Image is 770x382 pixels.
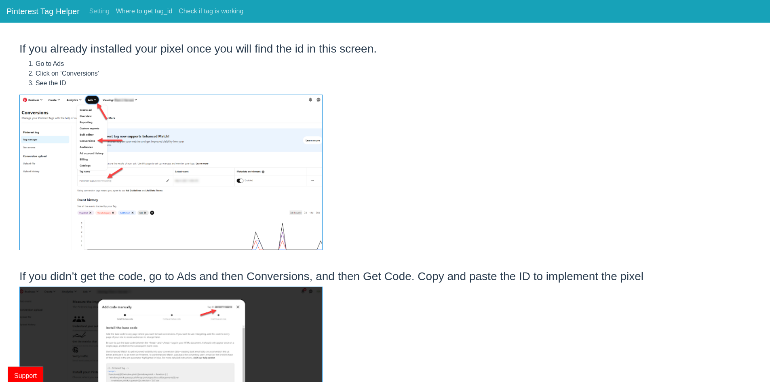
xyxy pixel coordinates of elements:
[113,3,176,19] a: Where to get tag_id
[36,69,751,78] li: Click on ‘Conversions’
[19,270,751,283] h3: If you didn’t get the code, go to Ads and then Conversions, and then Get Code. Copy and paste the...
[19,42,751,56] h3: If you already installed your pixel once you will find the id in this screen.
[19,95,323,250] img: instruction_1.60de26d7.png
[6,3,80,19] a: Pinterest Tag Helper
[86,3,113,19] a: Setting
[175,3,247,19] a: Check if tag is working
[36,59,751,69] li: Go to Ads
[36,78,751,88] li: See the ID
